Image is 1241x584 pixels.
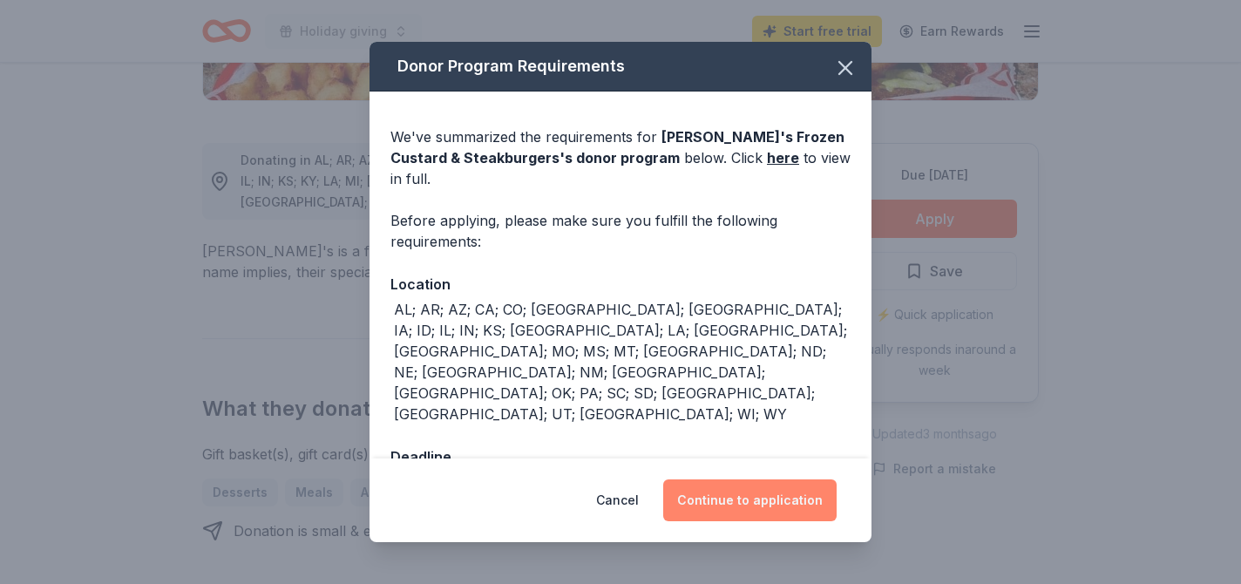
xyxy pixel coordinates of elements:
div: Deadline [390,445,851,468]
div: We've summarized the requirements for below. Click to view in full. [390,126,851,189]
button: Cancel [596,479,639,521]
div: AL; AR; AZ; CA; CO; [GEOGRAPHIC_DATA]; [GEOGRAPHIC_DATA]; IA; ID; IL; IN; KS; [GEOGRAPHIC_DATA]; ... [394,299,851,424]
a: here [767,147,799,168]
button: Continue to application [663,479,837,521]
div: Donor Program Requirements [370,42,871,92]
div: Location [390,273,851,295]
div: Before applying, please make sure you fulfill the following requirements: [390,210,851,252]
